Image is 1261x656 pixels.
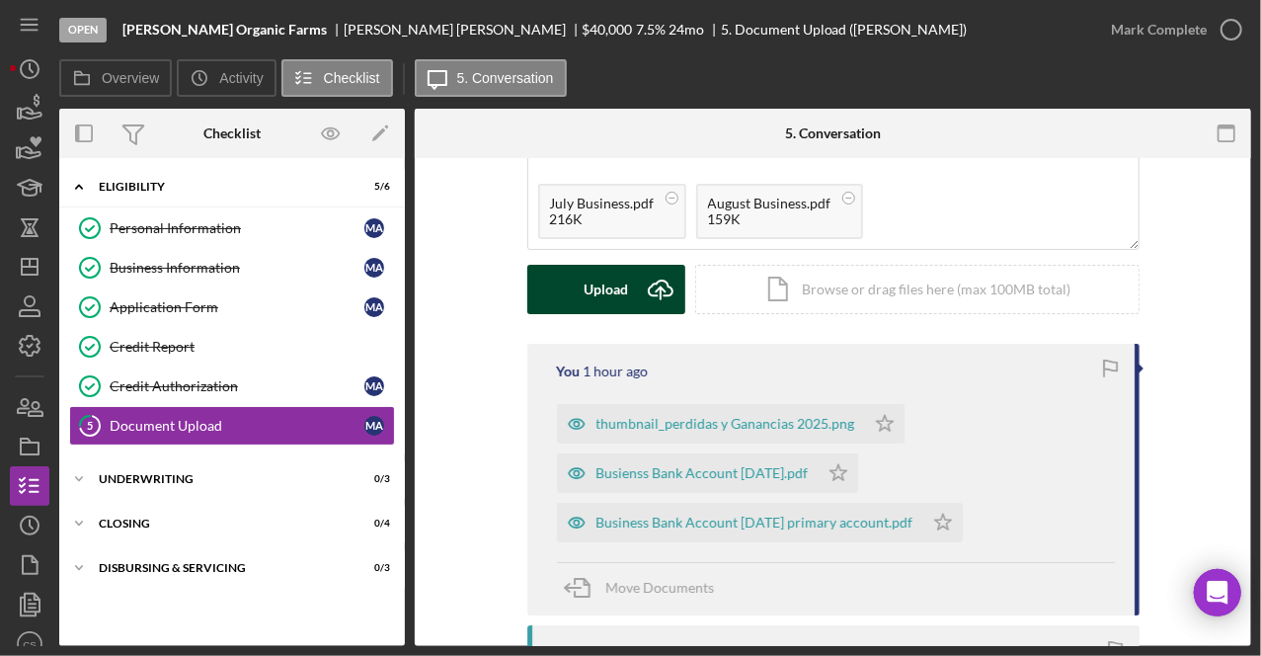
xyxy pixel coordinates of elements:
div: 216K [550,211,655,227]
button: Overview [59,59,172,97]
button: 5. Conversation [415,59,567,97]
time: 2025-09-22 22:35 [584,364,649,379]
div: 7.5 % [636,22,666,38]
a: Business InformationMA [69,248,395,287]
text: CS [23,639,36,650]
a: Personal InformationMA [69,208,395,248]
div: M A [364,258,384,278]
div: Business Information [110,260,364,276]
div: Closing [99,518,341,530]
div: Mark Complete [1111,10,1207,49]
button: thumbnail_perdidas y Ganancias 2025.png [557,404,905,444]
div: 24 mo [669,22,704,38]
button: Upload [527,265,685,314]
a: Application FormMA [69,287,395,327]
div: August Business.pdf [708,196,831,211]
a: Credit Report [69,327,395,367]
div: July Business.pdf [550,196,655,211]
div: You [557,364,581,379]
b: [PERSON_NAME] Organic Farms [122,22,327,38]
div: Busienss Bank Account [DATE].pdf [596,465,809,481]
div: Personal Information [110,220,364,236]
div: 0 / 3 [355,562,390,574]
div: thumbnail_perdidas y Ganancias 2025.png [596,416,855,432]
span: Move Documents [606,579,715,596]
button: Checklist [281,59,393,97]
div: 5 / 6 [355,181,390,193]
div: M A [364,218,384,238]
div: Eligibility [99,181,341,193]
button: Busienss Bank Account [DATE].pdf [557,453,858,493]
div: Credit Report [110,339,394,355]
div: [PERSON_NAME] [PERSON_NAME] [344,22,583,38]
a: Credit AuthorizationMA [69,367,395,406]
div: 5. Document Upload ([PERSON_NAME]) [721,22,968,38]
label: 5. Conversation [457,70,554,86]
div: Underwriting [99,473,341,485]
div: M A [364,416,384,436]
button: Activity [177,59,276,97]
div: Open Intercom Messenger [1194,569,1241,616]
div: Application Form [110,299,364,315]
label: Activity [219,70,263,86]
span: $40,000 [583,21,633,38]
div: 159K [708,211,831,227]
div: 0 / 4 [355,518,390,530]
div: Disbursing & Servicing [99,562,341,574]
a: 5Document UploadMA [69,406,395,446]
div: Open [59,18,107,42]
div: Upload [584,265,628,314]
button: Business Bank Account [DATE] primary account.pdf [557,503,963,542]
button: Mark Complete [1091,10,1251,49]
div: M A [364,297,384,317]
label: Overview [102,70,159,86]
div: 5. Conversation [785,125,881,141]
button: Move Documents [557,563,735,613]
label: Checklist [324,70,380,86]
div: Credit Authorization [110,378,364,394]
tspan: 5 [87,419,93,432]
div: M A [364,376,384,396]
div: 0 / 3 [355,473,390,485]
div: Document Upload [110,418,364,434]
div: Business Bank Account [DATE] primary account.pdf [596,515,913,531]
div: Checklist [203,125,261,141]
